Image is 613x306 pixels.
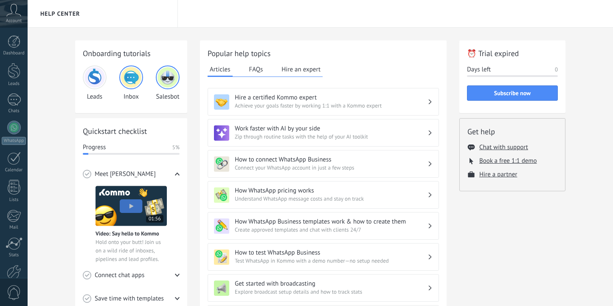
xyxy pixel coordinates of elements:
button: Hire a partner [479,170,517,178]
button: Chat with support [479,143,528,151]
h3: How WhatsApp pricing works [235,187,427,195]
h3: How WhatsApp Business templates work & how to create them [235,218,427,226]
h3: Work faster with AI by your side [235,125,427,133]
span: Video: Say hello to Kommo [96,229,159,238]
span: Progress [83,143,106,152]
span: Save time with templates [95,295,164,303]
span: Explore broadcast setup details and how to track stats [235,288,427,296]
div: Leads [83,65,107,101]
span: Create approved templates and chat with clients 24/7 [235,226,427,234]
h2: ⏰ Trial expired [467,48,558,59]
span: Achieve your goals faster by working 1:1 with a Kommo expert [235,102,427,110]
button: Hire an expert [279,63,323,76]
button: Book a free 1:1 demo [479,157,537,165]
div: Dashboard [2,51,26,56]
span: Connect your WhatsApp account in just a few steps [235,164,427,172]
h2: Popular help topics [208,48,439,59]
div: Salesbot [156,65,180,101]
h3: How to test WhatsApp Business [235,249,427,257]
span: 0 [555,65,558,74]
h2: Get help [467,126,557,137]
div: Inbox [119,65,143,101]
div: Lists [2,197,26,203]
img: Meet video [96,186,167,226]
span: Days left [467,65,491,74]
span: Zip through routine tasks with the help of your AI toolkit [235,133,427,141]
h2: Quickstart checklist [83,126,180,136]
h2: Onboarding tutorials [83,48,180,59]
span: 5% [172,143,180,152]
span: Meet [PERSON_NAME] [95,170,156,178]
div: Mail [2,225,26,230]
div: Calendar [2,167,26,173]
h3: Get started with broadcasting [235,280,427,288]
div: Leads [2,81,26,87]
div: WhatsApp [2,137,26,145]
button: Articles [208,63,233,77]
button: FAQs [247,63,265,76]
span: Hold onto your butt! Join us on a wild ride of inboxes, pipelines and lead profiles. [96,238,167,263]
span: Test WhatsApp in Kommo with a demo number—no setup needed [235,257,427,265]
span: Subscribe now [494,90,531,96]
div: Stats [2,252,26,258]
h3: Hire a certified Kommo expert [235,93,427,102]
span: Understand WhatsApp message costs and stay on track [235,195,427,203]
span: Account [6,18,22,24]
button: Subscribe now [467,85,558,101]
h3: How to connect WhatsApp Business [235,156,427,164]
span: Connect chat apps [95,271,144,280]
div: Chats [2,108,26,114]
